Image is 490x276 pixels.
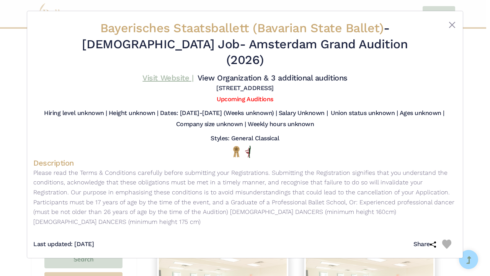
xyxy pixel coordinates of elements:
[217,95,273,103] a: Upcoming Auditions
[245,146,251,158] img: All
[44,109,107,117] h5: Hiring level unknown |
[142,73,193,82] a: Visit Website |
[100,21,384,35] span: Bayerisches Staatsballett (Bavarian State Ballet)
[413,240,442,248] h5: Share
[69,20,421,68] h2: - - Amsterdam Grand Audition (2026)
[33,168,457,227] p: Please read the Terms & Conditions carefully before submitting your Registrations. Submitting the...
[216,84,273,92] h5: [STREET_ADDRESS]
[33,158,457,168] h4: Description
[400,109,444,117] h5: Ages unknown |
[331,109,398,117] h5: Union status unknown |
[198,73,348,82] a: View Organization & 3 additional auditions
[109,109,158,117] h5: Height unknown |
[232,146,241,158] img: National
[82,37,239,51] span: [DEMOGRAPHIC_DATA] Job
[448,20,457,30] button: Close
[279,109,328,117] h5: Salary Unknown |
[176,120,246,128] h5: Company size unknown |
[33,240,94,248] h5: Last updated: [DATE]
[442,240,451,249] img: Heart
[211,135,279,143] h5: Styles: General Classical
[160,109,277,117] h5: Dates: [DATE]-[DATE] (Weeks unknown) |
[248,120,314,128] h5: Weekly hours unknown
